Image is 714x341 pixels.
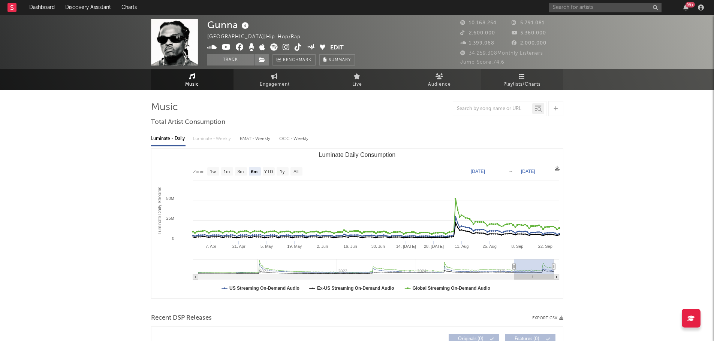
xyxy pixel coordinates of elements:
[317,286,394,291] text: Ex-US Streaming On-Demand Audio
[207,54,254,66] button: Track
[264,169,273,174] text: YTD
[428,80,451,89] span: Audience
[460,60,504,65] span: Jump Score: 74.6
[482,244,496,249] text: 25. Aug
[424,244,443,249] text: 28. [DATE]
[329,58,351,62] span: Summary
[316,69,398,90] a: Live
[251,169,257,174] text: 6m
[234,69,316,90] a: Engagement
[521,169,535,174] text: [DATE]
[232,244,245,249] text: 21. Apr
[272,54,316,66] a: Benchmark
[319,152,395,158] text: Luminate Daily Consumption
[185,80,199,89] span: Music
[210,169,216,174] text: 1w
[240,133,272,145] div: BMAT - Weekly
[460,31,495,36] span: 2.600.000
[481,69,563,90] a: Playlists/Charts
[151,133,186,145] div: Luminate - Daily
[330,43,344,53] button: Edit
[509,169,513,174] text: →
[260,244,273,249] text: 5. May
[151,69,234,90] a: Music
[396,244,416,249] text: 14. [DATE]
[538,244,552,249] text: 22. Sep
[293,169,298,174] text: All
[151,314,212,323] span: Recent DSP Releases
[260,80,290,89] span: Engagement
[319,54,355,66] button: Summary
[166,216,174,220] text: 25M
[532,316,563,320] button: Export CSV
[151,118,225,127] span: Total Artist Consumption
[412,286,490,291] text: Global Streaming On-Demand Audio
[207,33,309,42] div: [GEOGRAPHIC_DATA] | Hip-Hop/Rap
[455,244,469,249] text: 11. Aug
[193,169,205,174] text: Zoom
[512,31,546,36] span: 3.360.000
[279,133,309,145] div: OCC - Weekly
[460,51,543,56] span: 34.259.308 Monthly Listeners
[460,41,494,46] span: 1.399.068
[283,56,311,65] span: Benchmark
[371,244,385,249] text: 30. Jun
[352,80,362,89] span: Live
[503,80,540,89] span: Playlists/Charts
[151,149,563,298] svg: Luminate Daily Consumption
[549,3,662,12] input: Search for artists
[223,169,230,174] text: 1m
[460,21,497,25] span: 10.168.254
[683,4,689,10] button: 99+
[686,2,695,7] div: 99 +
[166,196,174,201] text: 50M
[453,106,532,112] input: Search by song name or URL
[237,169,244,174] text: 3m
[343,244,357,249] text: 16. Jun
[317,244,328,249] text: 2. Jun
[205,244,216,249] text: 7. Apr
[511,244,523,249] text: 8. Sep
[471,169,485,174] text: [DATE]
[512,41,546,46] span: 2.000.000
[398,69,481,90] a: Audience
[207,19,251,31] div: Gunna
[229,286,299,291] text: US Streaming On-Demand Audio
[172,236,174,241] text: 0
[287,244,302,249] text: 19. May
[157,187,162,234] text: Luminate Daily Streams
[512,21,545,25] span: 5.791.081
[280,169,284,174] text: 1y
